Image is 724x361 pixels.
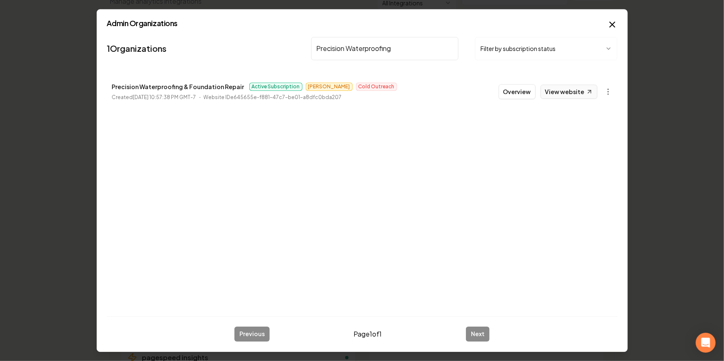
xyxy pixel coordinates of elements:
[112,93,196,102] p: Created
[499,84,536,99] button: Overview
[356,82,397,91] span: Cold Outreach
[107,19,617,27] h2: Admin Organizations
[311,37,459,60] input: Search by name or ID
[306,82,353,91] span: [PERSON_NAME]
[112,82,244,92] p: Precision Waterproofing & Foundation Repair
[133,94,196,100] time: [DATE] 10:57:38 PM GMT-7
[204,93,342,102] p: Website ID e645655e-f881-47c7-be01-a8dfc0bda207
[541,85,597,99] a: View website
[249,82,302,91] span: Active Subscription
[354,329,382,339] span: Page 1 of 1
[107,43,167,54] a: 1Organizations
